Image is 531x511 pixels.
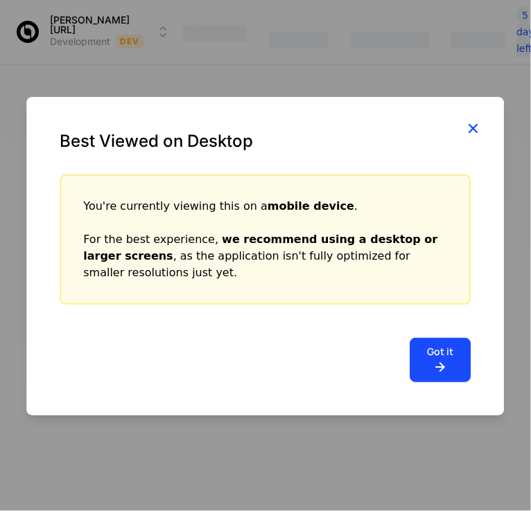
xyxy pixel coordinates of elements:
[83,198,447,281] div: You're currently viewing this on a . For the best experience, , as the application isn't fully op...
[410,338,471,382] button: Got it
[83,233,437,262] strong: we recommend using a desktop or larger screens
[428,359,454,375] i: arrow-right
[60,130,471,152] div: Best Viewed on Desktop
[268,199,354,213] strong: mobile device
